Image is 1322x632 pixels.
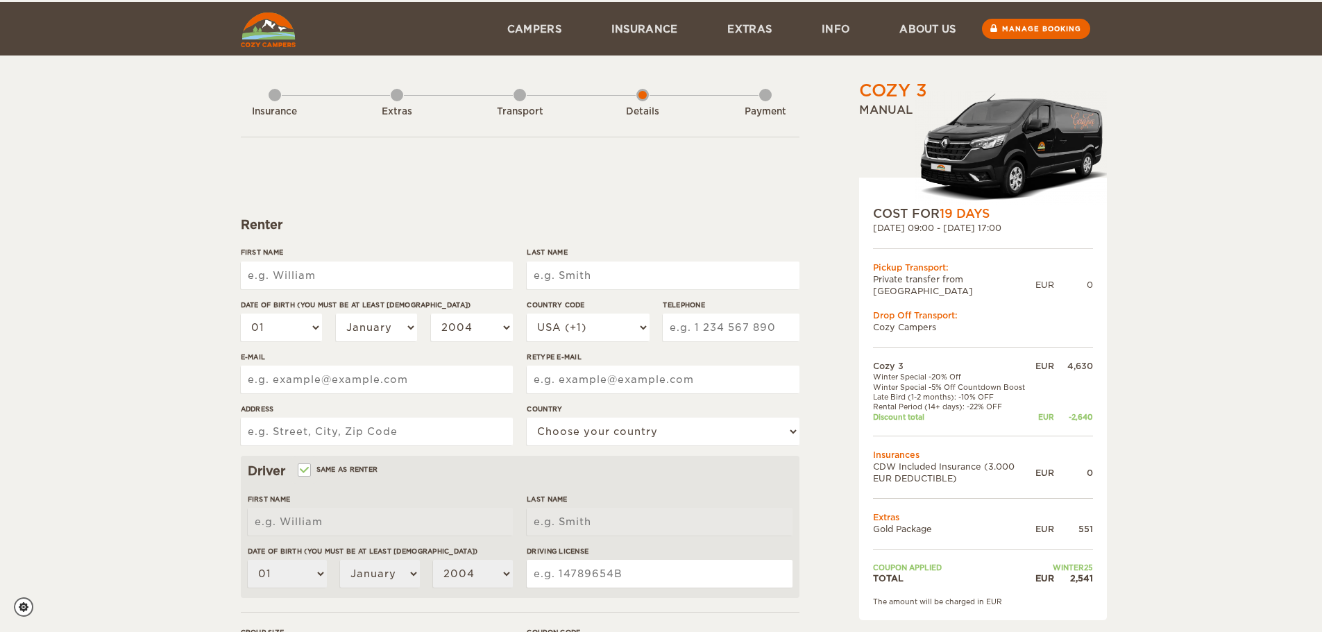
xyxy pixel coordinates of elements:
[1035,279,1054,291] div: EUR
[873,382,1035,392] td: Winter Special -5% Off Countdown Boost
[873,262,1093,273] div: Pickup Transport:
[1035,572,1054,584] div: EUR
[241,300,513,310] label: Date of birth (You must be at least [DEMOGRAPHIC_DATA])
[873,523,1035,535] td: Gold Package
[873,222,1093,234] div: [DATE] 09:00 - [DATE] 17:00
[1054,467,1093,479] div: 0
[241,418,513,445] input: e.g. Street, City, Zip Code
[248,546,513,556] label: Date of birth (You must be at least [DEMOGRAPHIC_DATA])
[299,467,308,476] input: Same as renter
[14,597,42,617] a: Cookie settings
[873,372,1035,382] td: Winter Special -20% Off
[248,463,793,479] div: Driver
[482,2,586,55] a: Campers
[1035,563,1093,572] td: WINTER25
[527,404,799,414] label: Country
[241,216,799,233] div: Renter
[527,508,792,536] input: e.g. Smith
[241,352,513,362] label: E-mail
[873,412,1035,422] td: Discount total
[663,314,799,341] input: e.g. 1 234 567 890
[527,546,792,556] label: Driving License
[527,494,792,504] label: Last Name
[1054,360,1093,372] div: 4,630
[873,461,1035,484] td: CDW Included Insurance (3.000 EUR DEDUCTIBLE)
[1054,412,1093,422] div: -2,640
[859,79,927,103] div: Cozy 3
[527,262,799,289] input: e.g. Smith
[873,563,1035,572] td: Coupon applied
[873,273,1035,297] td: Private transfer from [GEOGRAPHIC_DATA]
[797,2,874,55] a: Info
[1035,360,1054,372] div: EUR
[874,2,981,55] a: About us
[586,2,703,55] a: Insurance
[982,19,1090,39] a: Manage booking
[940,207,990,221] span: 19 Days
[859,103,1107,205] div: Manual
[873,360,1035,372] td: Cozy 3
[527,352,799,362] label: Retype E-mail
[1054,572,1093,584] div: 2,541
[1035,523,1054,535] div: EUR
[237,105,313,119] div: Insurance
[527,560,792,588] input: e.g. 14789654B
[248,494,513,504] label: First Name
[873,402,1035,411] td: Rental Period (14+ days): -22% OFF
[663,300,799,310] label: Telephone
[482,105,558,119] div: Transport
[873,511,1093,523] td: Extras
[527,300,649,310] label: Country Code
[359,105,435,119] div: Extras
[1054,279,1093,291] div: 0
[1035,467,1054,479] div: EUR
[873,449,1093,461] td: Insurances
[873,309,1093,321] div: Drop Off Transport:
[241,262,513,289] input: e.g. William
[299,463,378,476] label: Same as renter
[915,91,1107,205] img: Langur-m-c-logo-2.png
[873,321,1093,333] td: Cozy Campers
[241,12,296,47] img: Cozy Campers
[873,392,1035,402] td: Late Bird (1-2 months): -10% OFF
[241,247,513,257] label: First Name
[527,366,799,393] input: e.g. example@example.com
[248,508,513,536] input: e.g. William
[727,105,804,119] div: Payment
[873,597,1093,606] div: The amount will be charged in EUR
[1054,523,1093,535] div: 551
[241,404,513,414] label: Address
[1035,412,1054,422] div: EUR
[873,572,1035,584] td: TOTAL
[873,205,1093,222] div: COST FOR
[702,2,797,55] a: Extras
[604,105,681,119] div: Details
[241,366,513,393] input: e.g. example@example.com
[527,247,799,257] label: Last Name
